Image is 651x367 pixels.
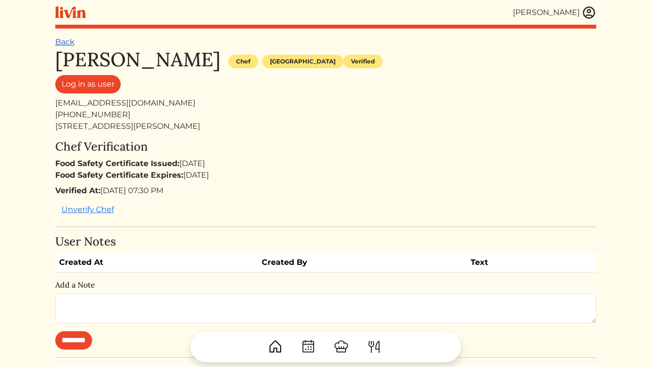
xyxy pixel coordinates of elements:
img: livin-logo-a0d97d1a881af30f6274990eb6222085a2533c92bbd1e4f22c21b4f0d0e3210c.svg [55,6,86,18]
h6: Add a Note [55,280,596,290]
strong: Food Safety Certificate Issued: [55,159,179,168]
img: ForkKnife-55491504ffdb50bab0c1e09e7649658475375261d09fd45db06cec23bce548bf.svg [366,339,382,354]
h4: Chef Verification [55,140,596,154]
button: Unverify Chef [55,200,120,219]
div: Verified [343,55,382,68]
div: [STREET_ADDRESS][PERSON_NAME] [55,121,596,132]
img: CalendarDots-5bcf9d9080389f2a281d69619e1c85352834be518fbc73d9501aef674afc0d57.svg [301,339,316,354]
th: Text [467,253,566,273]
strong: Verified At: [55,186,100,195]
div: [DATE] [DATE] [55,158,596,181]
a: Back [55,37,75,46]
div: [PHONE_NUMBER] [55,109,596,121]
a: Log in as user [55,75,121,93]
div: [GEOGRAPHIC_DATA] [262,55,343,68]
div: Chef [228,55,258,68]
th: Created At [55,253,258,273]
img: House-9bf13187bcbb5817f509fe5e7408150f90897510c4275e13d0d5fca38e0b5951.svg [268,339,283,354]
th: Created By [258,253,467,273]
img: ChefHat-a374fb509e4f37eb0702ca99f5f64f3b6956810f32a249b33092029f8484b388.svg [333,339,349,354]
h1: [PERSON_NAME] [55,48,221,71]
div: [EMAIL_ADDRESS][DOMAIN_NAME] [55,97,596,109]
strong: Food Safety Certificate Expires: [55,170,183,180]
div: [DATE] 07:30 PM [55,185,596,197]
img: user_account-e6e16d2ec92f44fc35f99ef0dc9cddf60790bfa021a6ecb1c896eb5d2907b31c.svg [582,5,596,20]
div: [PERSON_NAME] [513,7,580,18]
h4: User Notes [55,235,596,249]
